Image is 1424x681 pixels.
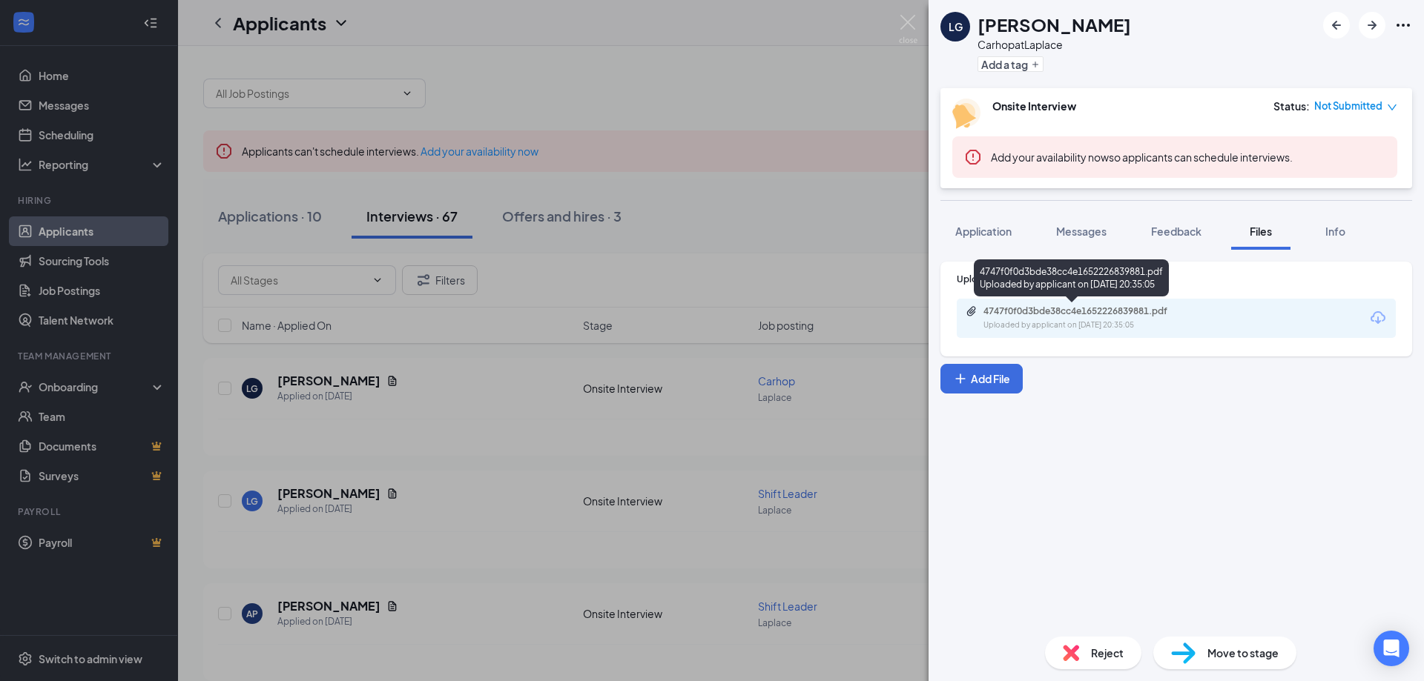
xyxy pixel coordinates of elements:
span: Info [1325,225,1345,238]
span: Reject [1091,645,1124,661]
div: Upload Resume [957,273,1396,285]
span: Messages [1056,225,1107,238]
svg: ArrowRight [1363,16,1381,34]
svg: Error [964,148,982,166]
div: Uploaded by applicant on [DATE] 20:35:05 [983,319,1206,331]
div: Carhop at Laplace [978,37,1131,52]
svg: Ellipses [1394,16,1412,34]
div: Status : [1273,99,1310,113]
a: Paperclip4747f0f0d3bde38cc4e1652226839881.pdfUploaded by applicant on [DATE] 20:35:05 [966,305,1206,331]
h1: [PERSON_NAME] [978,12,1131,37]
button: ArrowLeftNew [1323,12,1350,39]
span: Feedback [1151,225,1201,238]
span: Files [1250,225,1272,238]
span: Not Submitted [1314,99,1382,113]
div: LG [949,19,963,34]
div: 4747f0f0d3bde38cc4e1652226839881.pdf Uploaded by applicant on [DATE] 20:35:05 [974,259,1169,296]
svg: Paperclip [966,305,978,317]
div: Open Intercom Messenger [1374,631,1409,666]
svg: Download [1369,309,1387,327]
span: down [1387,102,1397,113]
span: Move to stage [1207,645,1279,661]
button: Add your availability now [991,150,1109,165]
span: Application [955,225,1012,238]
svg: Plus [953,371,968,386]
div: 4747f0f0d3bde38cc4e1652226839881.pdf [983,305,1191,317]
span: so applicants can schedule interviews. [991,150,1293,164]
svg: Plus [1031,60,1040,69]
button: PlusAdd a tag [978,56,1044,72]
button: ArrowRight [1359,12,1385,39]
svg: ArrowLeftNew [1328,16,1345,34]
b: Onsite Interview [992,99,1076,113]
button: Add FilePlus [940,364,1023,393]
